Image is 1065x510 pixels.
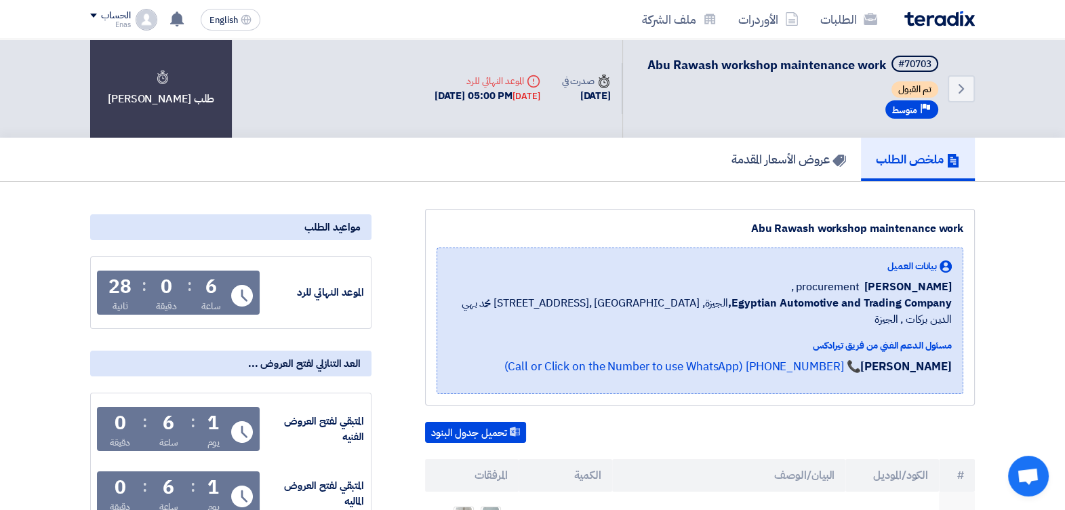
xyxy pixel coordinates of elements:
a: 📞 [PHONE_NUMBER] (Call or Click on the Number to use WhatsApp) [504,358,860,375]
div: دقيقة [110,435,131,450]
span: الجيزة, [GEOGRAPHIC_DATA] ,[STREET_ADDRESS] محمد بهي الدين بركات , الجيزة [448,295,952,328]
div: الموعد النهائي للرد [262,285,364,300]
div: 1 [207,478,219,497]
div: #70703 [898,60,931,69]
img: profile_test.png [136,9,157,31]
div: ثانية [113,299,128,313]
th: # [939,459,975,492]
div: 0 [115,414,126,433]
h5: Abu Rawash workshop maintenance work [647,56,941,75]
div: [DATE] [513,90,540,103]
span: English [209,16,238,25]
div: [DATE] 05:00 PM [435,88,540,104]
a: عروض الأسعار المقدمة [717,138,861,181]
div: الحساب [101,10,130,22]
div: 6 [163,478,174,497]
div: : [142,273,146,298]
div: : [142,410,147,434]
span: متوسط [892,104,917,117]
div: طلب [PERSON_NAME] [90,39,232,138]
img: Teradix logo [904,11,975,26]
div: صدرت في [562,74,611,88]
div: ساعة [201,299,221,313]
div: ساعة [159,435,179,450]
span: Abu Rawash workshop maintenance work [647,56,886,74]
div: : [187,273,192,298]
th: الكمية [519,459,612,492]
th: البيان/الوصف [612,459,846,492]
div: مسئول الدعم الفني من فريق تيرادكس [448,338,952,353]
a: Open chat [1008,456,1049,496]
button: English [201,9,260,31]
div: Enas [90,21,130,28]
div: 28 [108,277,132,296]
span: procurement , [791,279,860,295]
div: 6 [205,277,217,296]
div: : [190,474,195,498]
div: : [190,410,195,434]
button: تحميل جدول البنود [425,422,526,444]
a: الطلبات [809,3,888,35]
div: المتبقي لفتح العروض الماليه [262,478,364,509]
a: ملخص الطلب [861,138,975,181]
h5: عروض الأسعار المقدمة [731,151,846,167]
div: العد التنازلي لفتح العروض ... [90,351,371,376]
div: 0 [161,277,172,296]
div: : [142,474,147,498]
div: [DATE] [562,88,611,104]
div: Abu Rawash workshop maintenance work [437,220,963,237]
div: يوم [207,435,220,450]
strong: [PERSON_NAME] [860,358,952,375]
span: تم القبول [891,81,938,98]
span: [PERSON_NAME] [864,279,952,295]
th: الكود/الموديل [845,459,939,492]
div: الموعد النهائي للرد [435,74,540,88]
th: المرفقات [425,459,519,492]
a: الأوردرات [727,3,809,35]
span: بيانات العميل [887,259,937,273]
div: 0 [115,478,126,497]
div: 1 [207,414,219,433]
h5: ملخص الطلب [876,151,960,167]
div: 6 [163,414,174,433]
a: ملف الشركة [631,3,727,35]
div: مواعيد الطلب [90,214,371,240]
b: Egyptian Automotive and Trading Company, [728,295,952,311]
div: دقيقة [156,299,177,313]
div: المتبقي لفتح العروض الفنيه [262,414,364,444]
